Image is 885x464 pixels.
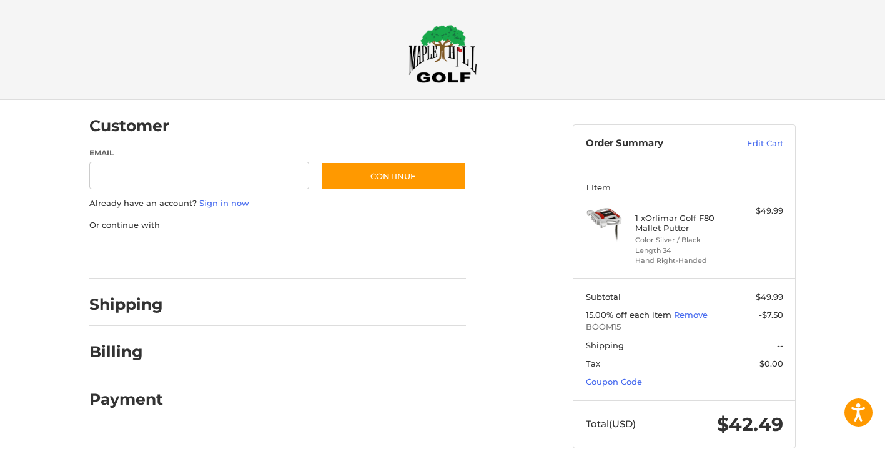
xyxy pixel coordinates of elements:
span: -$7.50 [759,310,783,320]
h2: Billing [89,342,162,362]
iframe: PayPal-paypal [86,244,179,266]
iframe: PayPal-paylater [191,244,285,266]
div: $49.99 [734,205,783,217]
h4: 1 x Orlimar Golf F80 Mallet Putter [635,213,731,234]
li: Color Silver / Black [635,235,731,245]
a: Remove [674,310,708,320]
p: Or continue with [89,219,466,232]
p: Already have an account? [89,197,466,210]
span: -- [777,340,783,350]
h2: Shipping [89,295,163,314]
span: Subtotal [586,292,621,302]
label: Email [89,147,309,159]
h2: Payment [89,390,163,409]
h3: Order Summary [586,137,720,150]
span: Total (USD) [586,418,636,430]
a: Coupon Code [586,377,642,387]
span: $49.99 [756,292,783,302]
h3: 1 Item [586,182,783,192]
li: Length 34 [635,245,731,256]
span: $0.00 [759,358,783,368]
iframe: PayPal-venmo [297,244,391,266]
span: Shipping [586,340,624,350]
iframe: Google Customer Reviews [782,430,885,464]
span: $42.49 [717,413,783,436]
span: BOOM15 [586,321,783,333]
img: Maple Hill Golf [408,24,477,83]
span: Tax [586,358,600,368]
h2: Customer [89,116,169,136]
span: 15.00% off each item [586,310,674,320]
a: Edit Cart [720,137,783,150]
button: Continue [321,162,466,190]
a: Sign in now [199,198,249,208]
li: Hand Right-Handed [635,255,731,266]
